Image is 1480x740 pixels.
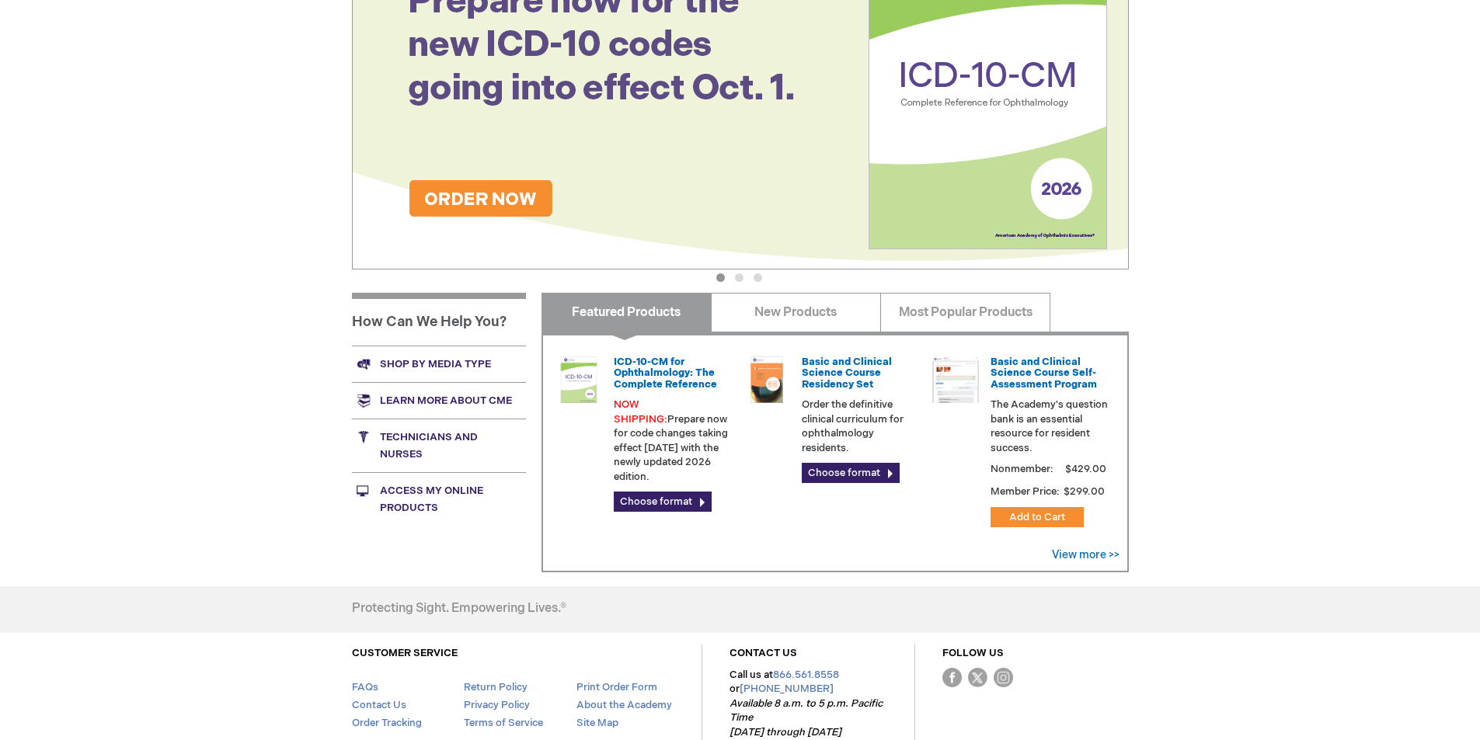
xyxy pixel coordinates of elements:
strong: Member Price: [991,485,1060,498]
a: FOLLOW US [942,647,1004,659]
strong: Nonmember: [991,460,1053,479]
img: 0120008u_42.png [555,356,602,403]
font: NOW SHIPPING: [614,398,667,426]
a: Learn more about CME [352,382,526,419]
a: Most Popular Products [880,293,1050,332]
button: 3 of 3 [754,273,762,282]
img: bcscself_20.jpg [932,356,979,403]
img: Twitter [968,668,987,687]
a: Basic and Clinical Science Course Self-Assessment Program [991,356,1097,391]
em: Available 8 a.m. to 5 p.m. Pacific Time [DATE] through [DATE] [730,697,883,738]
a: New Products [711,293,881,332]
a: Choose format [802,463,900,483]
a: Contact Us [352,699,406,711]
a: Privacy Policy [464,699,530,711]
span: $299.00 [1062,485,1107,498]
a: Return Policy [464,681,528,693]
a: About the Academy [576,699,672,711]
p: Order the definitive clinical curriculum for ophthalmology residents. [802,398,920,455]
p: The Academy's question bank is an essential resource for resident success. [991,398,1109,455]
a: 866.561.8558 [773,669,839,681]
button: 2 of 3 [735,273,743,282]
a: Technicians and nurses [352,419,526,472]
h4: Protecting Sight. Empowering Lives.® [352,602,566,616]
a: Shop by media type [352,346,526,382]
p: Prepare now for code changes taking effect [DATE] with the newly updated 2026 edition. [614,398,732,484]
a: CONTACT US [730,647,797,659]
a: View more >> [1052,548,1120,561]
a: CUSTOMER SERVICE [352,647,458,659]
a: [PHONE_NUMBER] [740,683,834,695]
img: instagram [994,668,1013,687]
a: Site Map [576,717,618,729]
img: 02850963u_47.png [743,356,790,403]
a: FAQs [352,681,378,693]
a: ICD-10-CM for Ophthalmology: The Complete Reference [614,356,717,391]
a: Access My Online Products [352,472,526,526]
span: Add to Cart [1009,511,1065,523]
p: Call us at or [730,668,887,740]
button: Add to Cart [991,507,1084,527]
img: Facebook [942,668,962,687]
a: Terms of Service [464,717,543,729]
a: Basic and Clinical Science Course Residency Set [802,356,892,391]
a: Featured Products [542,293,712,332]
a: Print Order Form [576,681,657,693]
a: Choose format [614,492,712,512]
h1: How Can We Help You? [352,293,526,346]
span: $429.00 [1063,463,1109,475]
a: Order Tracking [352,717,422,729]
button: 1 of 3 [716,273,725,282]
